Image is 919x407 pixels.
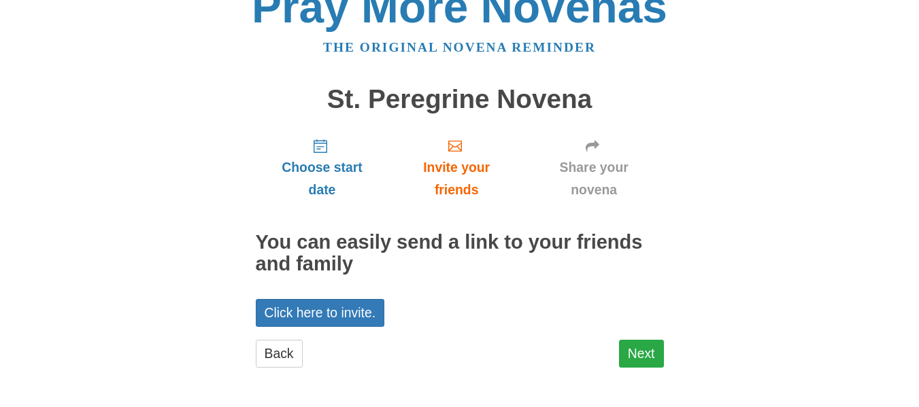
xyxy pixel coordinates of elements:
h2: You can easily send a link to your friends and family [256,232,664,275]
a: Back [256,340,303,368]
span: Share your novena [538,156,650,201]
span: Choose start date [269,156,375,201]
span: Invite your friends [402,156,510,201]
a: Next [619,340,664,368]
a: Choose start date [256,127,389,208]
a: Click here to invite. [256,299,385,327]
a: Invite your friends [388,127,524,208]
a: The original novena reminder [323,40,596,54]
a: Share your novena [524,127,664,208]
h1: St. Peregrine Novena [256,85,664,114]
